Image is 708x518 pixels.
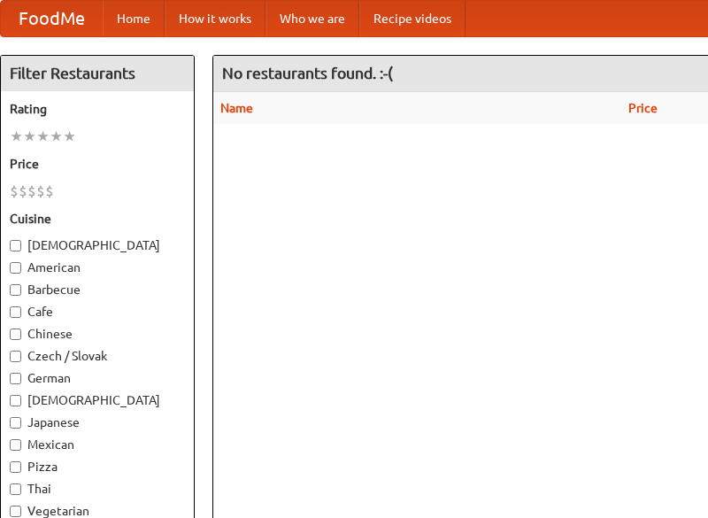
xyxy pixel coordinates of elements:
label: Chinese [10,325,185,343]
h5: Price [10,155,185,173]
input: Thai [10,483,21,495]
li: ★ [50,127,63,146]
a: Home [103,1,165,36]
input: Vegetarian [10,506,21,517]
input: Mexican [10,439,21,451]
a: Who we are [265,1,359,36]
a: Name [220,101,253,115]
label: [DEMOGRAPHIC_DATA] [10,391,185,409]
input: American [10,262,21,274]
ng-pluralize: No restaurants found. :-( [222,65,393,81]
label: Japanese [10,414,185,431]
input: [DEMOGRAPHIC_DATA] [10,240,21,251]
h4: Filter Restaurants [1,56,194,91]
li: $ [36,182,45,201]
li: $ [19,182,27,201]
label: [DEMOGRAPHIC_DATA] [10,236,185,254]
input: German [10,373,21,384]
label: Mexican [10,436,185,453]
li: ★ [10,127,23,146]
a: FoodMe [1,1,103,36]
li: ★ [23,127,36,146]
input: Japanese [10,417,21,429]
li: $ [27,182,36,201]
a: How it works [165,1,265,36]
label: Pizza [10,458,185,475]
h5: Cuisine [10,210,185,228]
a: Price [628,101,658,115]
li: ★ [63,127,76,146]
a: Recipe videos [359,1,466,36]
input: Cafe [10,306,21,318]
input: Barbecue [10,284,21,296]
label: German [10,369,185,387]
li: ★ [36,127,50,146]
input: Czech / Slovak [10,351,21,362]
input: Chinese [10,329,21,340]
label: Barbecue [10,281,185,298]
input: Pizza [10,461,21,473]
label: Thai [10,480,185,498]
label: Cafe [10,303,185,321]
input: [DEMOGRAPHIC_DATA] [10,395,21,406]
h5: Rating [10,100,185,118]
li: $ [45,182,54,201]
label: American [10,259,185,276]
label: Czech / Slovak [10,347,185,365]
li: $ [10,182,19,201]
